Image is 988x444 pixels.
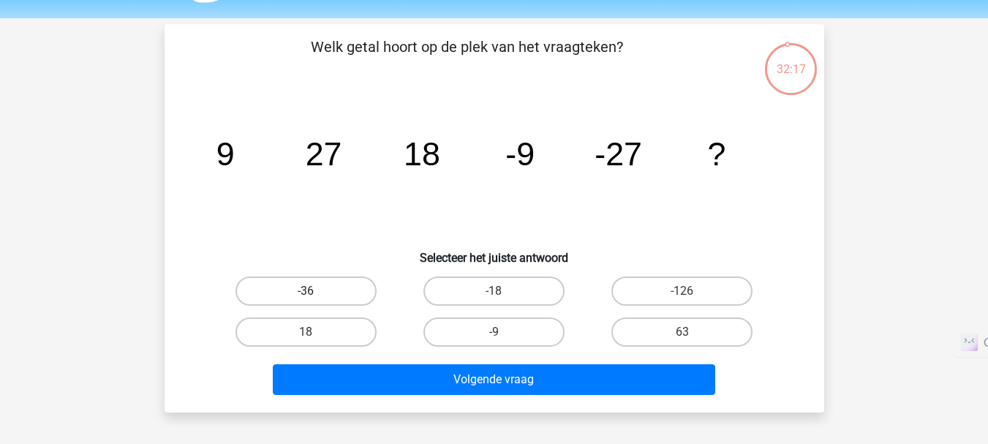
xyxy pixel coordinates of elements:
[305,135,342,172] tspan: 27
[505,135,535,172] tspan: -9
[188,239,801,265] h6: Selecteer het juiste antwoord
[235,317,377,347] label: 18
[404,135,440,172] tspan: 18
[423,276,565,306] label: -18
[216,135,234,172] tspan: 9
[423,317,565,347] label: -9
[235,276,377,306] label: -36
[611,276,753,306] label: -126
[188,36,746,80] p: Welk getal hoort op de plek van het vraagteken?
[763,42,818,78] div: 32:17
[595,135,642,172] tspan: -27
[273,364,715,395] button: Volgende vraag
[707,135,725,172] tspan: ?
[611,317,753,347] label: 63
